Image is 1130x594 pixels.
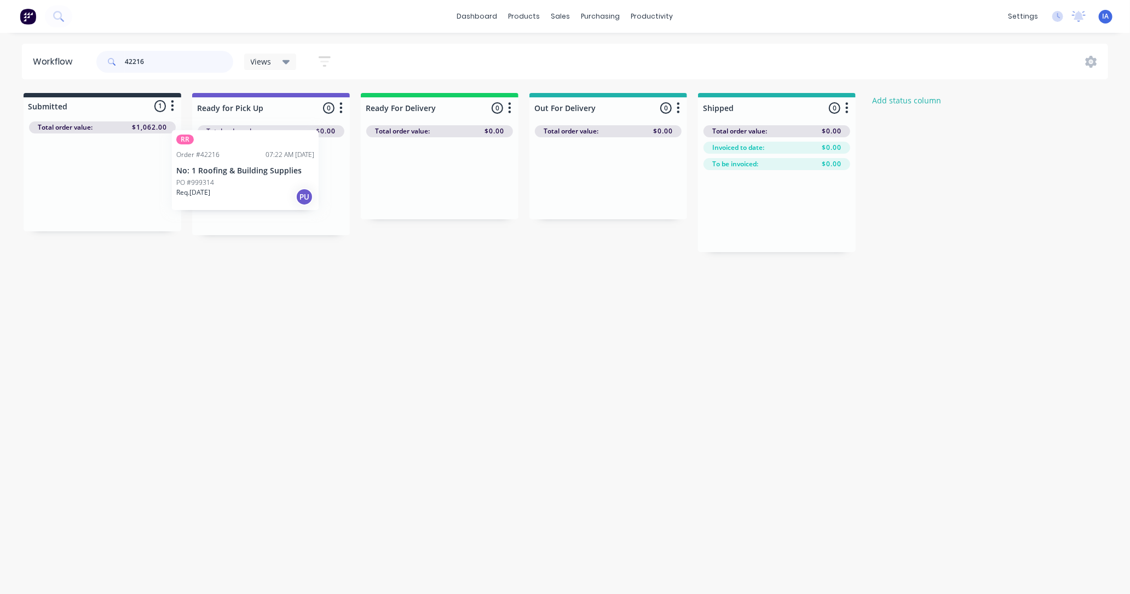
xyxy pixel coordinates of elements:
span: IA [1103,11,1109,21]
input: Enter column name… [534,102,642,114]
span: $0.00 [485,126,504,136]
input: Enter column name… [703,102,811,114]
span: 0 [492,102,503,114]
span: Total order value: [712,126,767,136]
span: Total order value: [206,126,261,136]
div: productivity [626,8,679,25]
input: Search for orders... [125,51,233,73]
span: Total order value: [38,123,93,132]
span: $0.00 [653,126,673,136]
button: Add status column [867,93,947,108]
div: purchasing [576,8,626,25]
span: $0.00 [822,143,841,153]
a: dashboard [452,8,503,25]
span: 0 [323,102,335,114]
div: Workflow [33,55,78,68]
span: Total order value: [544,126,598,136]
div: Submitted [26,101,67,112]
input: Enter column name… [366,102,474,114]
span: To be invoiced: [712,159,758,169]
input: Enter column name… [197,102,305,114]
div: sales [546,8,576,25]
span: $1,062.00 [132,123,167,132]
div: products [503,8,546,25]
span: $0.00 [822,159,841,169]
img: Factory [20,8,36,25]
span: $0.00 [822,126,841,136]
span: Invoiced to date: [712,143,764,153]
span: 1 [154,100,166,112]
span: 0 [660,102,672,114]
div: settings [1002,8,1043,25]
span: 0 [829,102,840,114]
span: Total order value: [375,126,430,136]
span: Views [251,56,272,67]
span: $0.00 [316,126,336,136]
